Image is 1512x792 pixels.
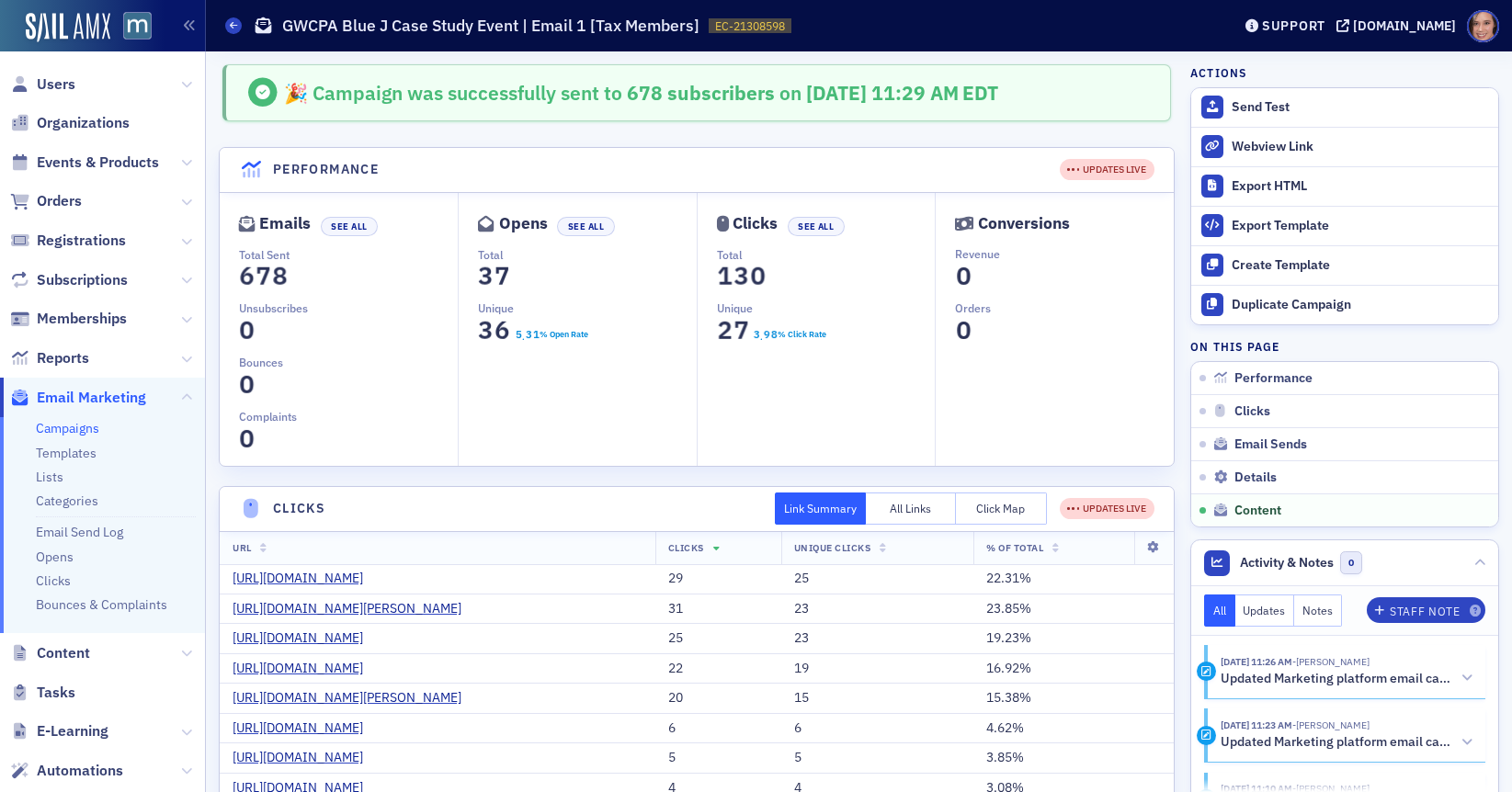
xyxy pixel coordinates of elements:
span: E-Learning [37,721,108,741]
button: Updated Marketing platform email campaign: GWCPA Blue J Case Study Event | Email 1 [Tax Members] [1221,669,1472,688]
div: Activity [1197,726,1216,745]
div: 15.38% [986,690,1160,707]
div: 19 [794,661,961,677]
span: 678 subscribers [622,80,775,106]
p: Complaints [239,408,458,424]
p: Bounces [239,354,458,370]
div: Conversions [978,219,1070,229]
span: 0 [234,368,259,401]
span: Orders [37,191,82,211]
span: 0 [1340,551,1363,574]
span: 3 [474,314,499,346]
div: UPDATES LIVE [1060,159,1154,180]
section: 0 [955,266,972,287]
span: Organizations [37,113,130,133]
button: Click Map [956,492,1047,525]
div: 3.85% [986,750,1160,766]
button: [DOMAIN_NAME] [1336,19,1462,32]
section: 5.31 [515,328,540,341]
div: [DOMAIN_NAME] [1353,17,1456,34]
span: 8 [769,326,779,343]
div: 31 [668,601,768,617]
span: 3 [752,326,761,343]
a: Email Send Log [36,524,123,540]
section: 37 [478,266,511,287]
span: Clicks [1234,403,1270,420]
span: Events & Products [37,153,159,173]
button: Send Test [1191,88,1498,127]
button: All [1204,594,1235,627]
a: Lists [36,469,63,485]
a: Webview Link [1191,127,1498,166]
span: 0 [950,260,975,292]
span: 5 [514,326,523,343]
a: Subscriptions [10,270,128,290]
div: 19.23% [986,630,1160,647]
a: Memberships [10,309,127,329]
a: E-Learning [10,721,108,741]
span: 3 [474,260,499,292]
h4: Clicks [273,499,325,518]
span: . [760,331,763,344]
a: Organizations [10,113,130,133]
a: Export Template [1191,206,1498,245]
div: Webview Link [1232,139,1489,155]
span: Registrations [37,231,126,251]
span: Clicks [668,541,704,554]
div: 5 [668,750,768,766]
a: [URL][DOMAIN_NAME] [233,571,377,587]
span: 3 [729,260,754,292]
div: Clicks [733,219,778,229]
div: Duplicate Campaign [1232,297,1489,313]
span: 6 [234,260,259,292]
div: UPDATES LIVE [1060,498,1154,519]
span: EC-21308598 [715,18,785,34]
span: Profile [1467,10,1499,42]
p: Orders [955,300,1173,316]
div: 6 [668,720,768,737]
a: Templates [36,445,97,461]
a: View Homepage [110,12,152,43]
span: 3 [524,326,533,343]
span: 0 [234,423,259,455]
div: Staff Note [1390,606,1460,617]
div: Support [1262,17,1325,34]
span: Tasks [37,683,75,703]
span: 11:29 AM [871,80,959,106]
div: 4.62% [986,720,1160,737]
a: Campaigns [36,420,99,436]
span: Katie Foo [1292,655,1370,668]
time: 9/16/2025 11:26 AM [1221,655,1292,668]
div: 22.31% [986,571,1160,587]
span: EDT [959,80,998,106]
a: [URL][DOMAIN_NAME] [233,661,377,677]
div: 15 [794,690,961,707]
span: 7 [251,260,276,292]
a: [URL][DOMAIN_NAME][PERSON_NAME] [233,690,475,707]
div: Export Template [1232,218,1489,234]
span: URL [233,541,252,554]
span: Users [37,74,75,95]
button: Staff Note [1367,597,1485,623]
button: All Links [866,492,957,525]
div: 16.92% [986,661,1160,677]
span: 9 [762,326,771,343]
button: Updated Marketing platform email campaign: GWCPA Blue J Case Study Event | Email 1 [Tax Members] [1221,733,1472,752]
div: 23.85% [986,601,1160,617]
a: [URL][DOMAIN_NAME] [233,720,377,737]
span: Details [1234,470,1277,486]
a: Tasks [10,683,75,703]
section: 678 [239,266,289,287]
a: Clicks [36,572,71,589]
button: Duplicate Campaign [1191,285,1498,324]
span: Email Sends [1234,436,1307,453]
div: Emails [259,219,311,229]
p: Total Sent [239,246,458,263]
span: . [522,331,525,344]
span: 0 [745,260,770,292]
span: 2 [712,314,737,346]
span: Performance [1234,370,1313,387]
span: Unique Clicks [794,541,871,554]
div: Activity [1197,662,1216,681]
p: Unique [478,300,696,316]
